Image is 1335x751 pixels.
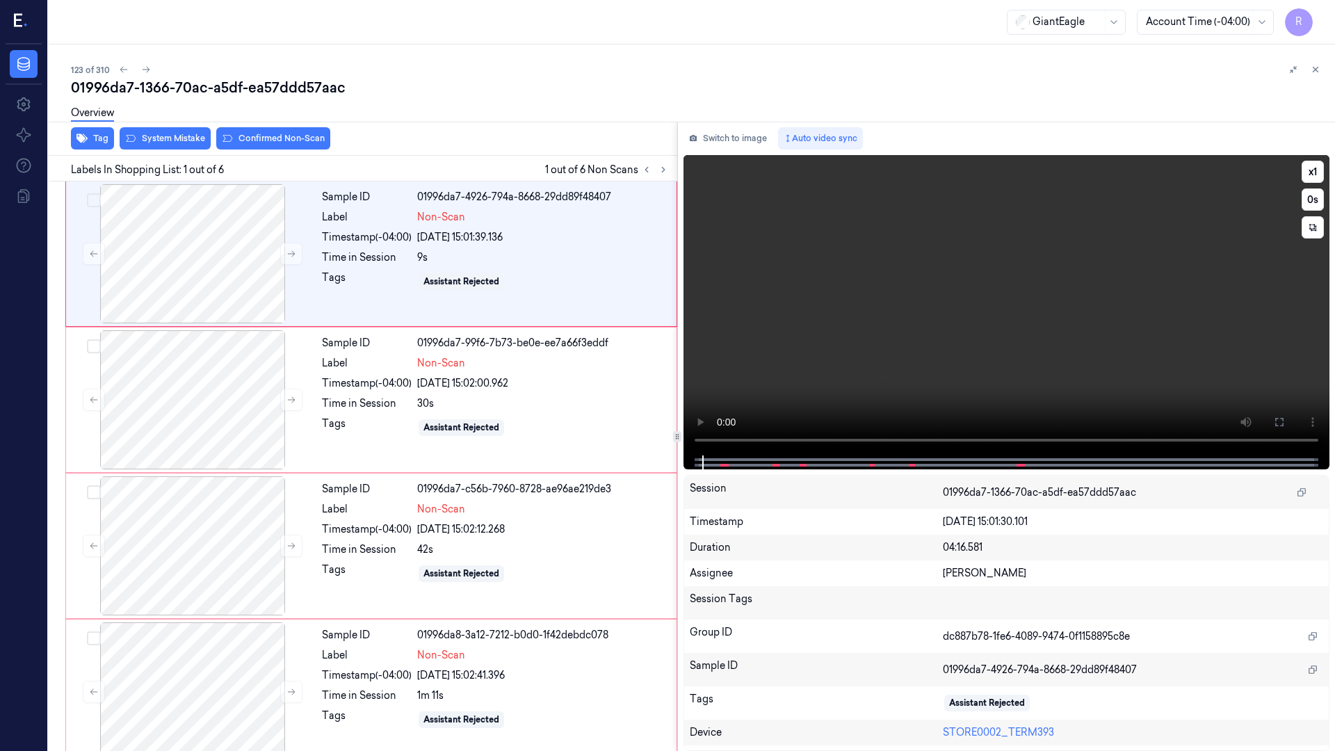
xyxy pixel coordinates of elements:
[322,376,412,391] div: Timestamp (-04:00)
[1285,8,1313,36] button: R
[87,193,101,207] button: Select row
[322,270,412,293] div: Tags
[690,592,943,614] div: Session Tags
[690,692,943,714] div: Tags
[322,709,412,731] div: Tags
[943,725,1323,740] div: STORE0002_TERM393
[322,688,412,703] div: Time in Session
[322,563,412,585] div: Tags
[417,688,668,703] div: 1m 11s
[322,356,412,371] div: Label
[322,628,412,643] div: Sample ID
[322,648,412,663] div: Label
[417,356,465,371] span: Non-Scan
[322,336,412,350] div: Sample ID
[417,648,465,663] span: Non-Scan
[87,339,101,353] button: Select row
[690,481,943,503] div: Session
[120,127,211,150] button: System Mistake
[683,127,772,150] button: Switch to image
[943,540,1323,555] div: 04:16.581
[417,250,668,265] div: 9s
[943,663,1137,677] span: 01996da7-4926-794a-8668-29dd89f48407
[87,485,101,499] button: Select row
[417,210,465,225] span: Non-Scan
[322,668,412,683] div: Timestamp (-04:00)
[1302,188,1324,211] button: 0s
[943,515,1323,529] div: [DATE] 15:01:30.101
[943,485,1136,500] span: 01996da7-1366-70ac-a5df-ea57ddd57aac
[322,417,412,439] div: Tags
[417,376,668,391] div: [DATE] 15:02:00.962
[423,421,499,434] div: Assistant Rejected
[322,502,412,517] div: Label
[322,542,412,557] div: Time in Session
[690,540,943,555] div: Duration
[690,566,943,581] div: Assignee
[216,127,330,150] button: Confirmed Non-Scan
[417,336,668,350] div: 01996da7-99f6-7b73-be0e-ee7a66f3eddf
[417,230,668,245] div: [DATE] 15:01:39.136
[545,161,672,178] span: 1 out of 6 Non Scans
[690,659,943,681] div: Sample ID
[690,515,943,529] div: Timestamp
[71,163,224,177] span: Labels In Shopping List: 1 out of 6
[778,127,863,150] button: Auto video sync
[322,250,412,265] div: Time in Session
[322,190,412,204] div: Sample ID
[417,502,465,517] span: Non-Scan
[71,78,1324,97] div: 01996da7-1366-70ac-a5df-ea57ddd57aac
[1302,161,1324,183] button: x1
[943,566,1323,581] div: [PERSON_NAME]
[322,230,412,245] div: Timestamp (-04:00)
[417,482,668,496] div: 01996da7-c56b-7960-8728-ae96ae219de3
[322,482,412,496] div: Sample ID
[417,542,668,557] div: 42s
[423,713,499,726] div: Assistant Rejected
[690,725,943,740] div: Device
[690,625,943,647] div: Group ID
[87,631,101,645] button: Select row
[71,64,110,76] span: 123 of 310
[423,275,499,288] div: Assistant Rejected
[423,567,499,580] div: Assistant Rejected
[417,190,668,204] div: 01996da7-4926-794a-8668-29dd89f48407
[943,629,1130,644] span: dc887b78-1fe6-4089-9474-0f1158895c8e
[949,697,1025,709] div: Assistant Rejected
[322,210,412,225] div: Label
[322,522,412,537] div: Timestamp (-04:00)
[417,396,668,411] div: 30s
[417,628,668,643] div: 01996da8-3a12-7212-b0d0-1f42debdc078
[71,127,114,150] button: Tag
[71,106,114,122] a: Overview
[322,396,412,411] div: Time in Session
[417,668,668,683] div: [DATE] 15:02:41.396
[417,522,668,537] div: [DATE] 15:02:12.268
